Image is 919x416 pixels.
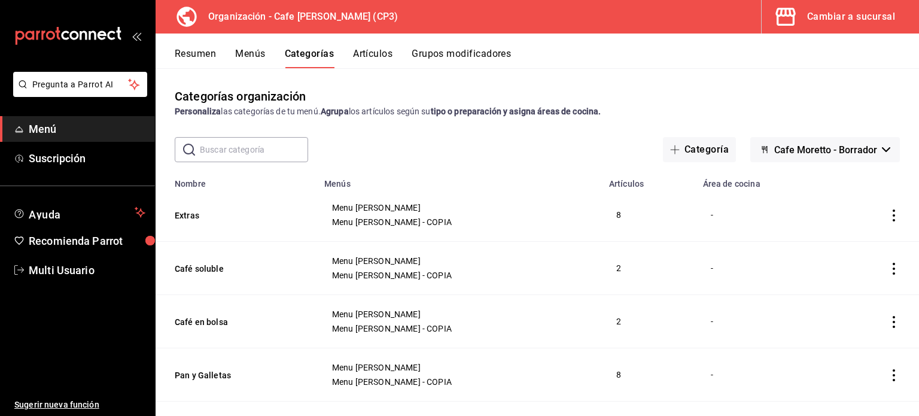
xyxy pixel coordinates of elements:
strong: Personaliza [175,107,221,116]
span: Recomienda Parrot [29,233,145,249]
span: Pregunta a Parrot AI [32,78,129,91]
span: Suscripción [29,150,145,166]
td: 8 [602,348,696,402]
input: Buscar categoría [200,138,308,162]
button: actions [888,369,900,381]
button: open_drawer_menu [132,31,141,41]
span: Sugerir nueva función [14,399,145,411]
span: Menu [PERSON_NAME] - COPIA [332,271,587,280]
th: Área de cocina [696,172,833,189]
button: Extras [175,209,294,221]
button: Pan y Galletas [175,369,294,381]
strong: tipo o preparación y asigna áreas de cocina. [431,107,601,116]
button: Resumen [175,48,216,68]
th: Artículos [602,172,696,189]
span: Menu [PERSON_NAME] [332,257,587,265]
div: las categorías de tu menú. los artículos según su [175,105,900,118]
div: navigation tabs [175,48,919,68]
td: 2 [602,295,696,348]
a: Pregunta a Parrot AI [8,87,147,99]
th: Nombre [156,172,317,189]
span: Menu [PERSON_NAME] [332,363,587,372]
span: Ayuda [29,205,130,220]
button: actions [888,209,900,221]
div: Categorías organización [175,87,306,105]
div: - [710,368,818,381]
span: Multi Usuario [29,262,145,278]
span: Menu [PERSON_NAME] [332,204,587,212]
button: Categoría [663,137,736,162]
span: Menu [PERSON_NAME] - COPIA [332,324,587,333]
span: Menu [PERSON_NAME] - COPIA [332,218,587,226]
span: Menu [PERSON_NAME] - COPIA [332,378,587,386]
button: Cafe Moretto - Borrador [750,137,900,162]
button: actions [888,316,900,328]
div: Cambiar a sucursal [807,8,895,25]
button: Artículos [353,48,392,68]
td: 8 [602,189,696,242]
button: Café soluble [175,263,294,275]
th: Menús [317,172,602,189]
td: 2 [602,242,696,295]
button: Pregunta a Parrot AI [13,72,147,97]
div: - [710,208,818,221]
span: Menu [PERSON_NAME] [332,310,587,318]
button: Categorías [285,48,334,68]
button: Grupos modificadores [412,48,511,68]
span: Cafe Moretto - Borrador [774,144,877,156]
span: Menú [29,121,145,137]
button: Café en bolsa [175,316,294,328]
h3: Organización - Cafe [PERSON_NAME] (CP3) [199,10,398,24]
strong: Agrupa [321,107,349,116]
button: Menús [235,48,265,68]
div: - [710,315,818,328]
button: actions [888,263,900,275]
div: - [710,262,818,275]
